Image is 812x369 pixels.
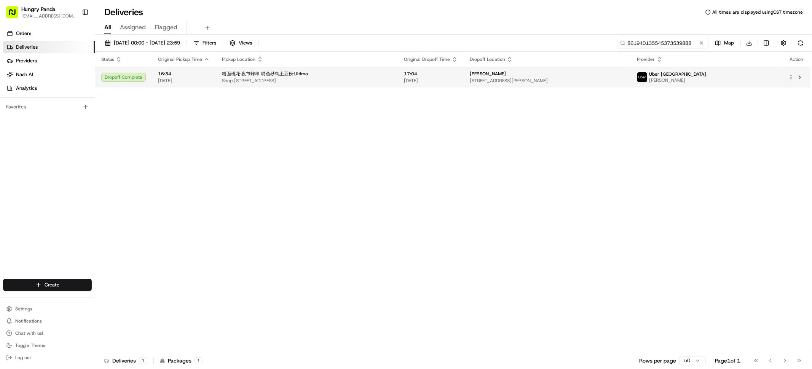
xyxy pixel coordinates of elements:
[795,38,806,48] button: Refresh
[34,80,105,86] div: We're available if you need us!
[54,188,92,194] a: Powered byPylon
[404,56,450,62] span: Original Dropoff Time
[29,118,47,124] span: 8月15日
[15,342,46,348] span: Toggle Theme
[25,118,28,124] span: •
[8,30,139,43] p: Welcome 👋
[715,357,740,364] div: Page 1 of 1
[64,171,70,177] div: 💻
[76,189,92,194] span: Pylon
[63,138,66,145] span: •
[5,167,61,181] a: 📗Knowledge Base
[203,40,216,46] span: Filters
[16,73,30,86] img: 1727276513143-84d647e1-66c0-4f92-a045-3c9f9f5dfd92
[3,41,95,53] a: Deliveries
[404,71,458,77] span: 17:04
[239,40,252,46] span: Views
[24,138,62,145] span: [PERSON_NAME]
[404,78,458,84] span: [DATE]
[3,55,95,67] a: Providers
[21,5,56,13] button: Hungry Panda
[639,357,676,364] p: Rows per page
[16,57,37,64] span: Providers
[470,78,625,84] span: [STREET_ADDRESS][PERSON_NAME]
[3,279,92,291] button: Create
[8,171,14,177] div: 📗
[104,23,111,32] span: All
[190,38,220,48] button: Filters
[120,23,146,32] span: Assigned
[8,73,21,86] img: 1736555255976-a54dd68f-1ca7-489b-9aae-adbdc363a1c4
[15,318,42,324] span: Notifications
[139,357,147,364] div: 1
[114,40,180,46] span: [DATE] 00:00 - [DATE] 23:59
[3,68,95,81] a: Nash AI
[15,306,32,312] span: Settings
[649,71,707,77] span: Uber [GEOGRAPHIC_DATA]
[8,8,23,23] img: Nash
[20,49,126,57] input: Clear
[3,352,92,363] button: Log out
[34,73,125,80] div: Start new chat
[470,56,505,62] span: Dropoff Location
[712,9,803,15] span: All times are displayed using CST timezone
[101,56,114,62] span: Status
[15,139,21,145] img: 1736555255976-a54dd68f-1ca7-489b-9aae-adbdc363a1c4
[637,56,655,62] span: Provider
[16,85,37,92] span: Analytics
[45,282,59,288] span: Create
[3,328,92,339] button: Chat with us!
[724,40,734,46] span: Map
[15,330,43,336] span: Chat with us!
[104,6,143,18] h1: Deliveries
[67,138,82,145] span: 8月7日
[226,38,255,48] button: Views
[3,3,79,21] button: Hungry Panda[EMAIL_ADDRESS][DOMAIN_NAME]
[21,13,76,19] button: [EMAIL_ADDRESS][DOMAIN_NAME]
[15,355,31,361] span: Log out
[15,170,58,178] span: Knowledge Base
[72,170,122,178] span: API Documentation
[155,23,177,32] span: Flagged
[8,131,20,143] img: Asif Zaman Khan
[3,101,92,113] div: Favorites
[16,44,38,51] span: Deliveries
[222,56,255,62] span: Pickup Location
[711,38,737,48] button: Map
[16,71,33,78] span: Nash AI
[617,38,708,48] input: Type to search
[3,340,92,351] button: Toggle Theme
[3,304,92,314] button: Settings
[158,71,210,77] span: 16:34
[222,78,392,84] span: Shop [STREET_ADDRESS]
[3,82,95,94] a: Analytics
[8,99,49,105] div: Past conversations
[118,97,139,107] button: See all
[470,71,506,77] span: [PERSON_NAME]
[637,72,647,82] img: uber-new-logo.jpeg
[16,30,31,37] span: Orders
[3,316,92,326] button: Notifications
[160,357,203,364] div: Packages
[3,27,95,40] a: Orders
[649,77,707,83] span: [PERSON_NAME]
[788,56,804,62] div: Action
[158,78,210,84] span: [DATE]
[158,56,202,62] span: Original Pickup Time
[101,38,183,48] button: [DATE] 00:00 - [DATE] 23:59
[61,167,125,181] a: 💻API Documentation
[222,71,308,77] span: 粉面桃花·夜市炸串 特色砂锅土豆粉·Ultimo
[195,357,203,364] div: 1
[129,75,139,84] button: Start new chat
[104,357,147,364] div: Deliveries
